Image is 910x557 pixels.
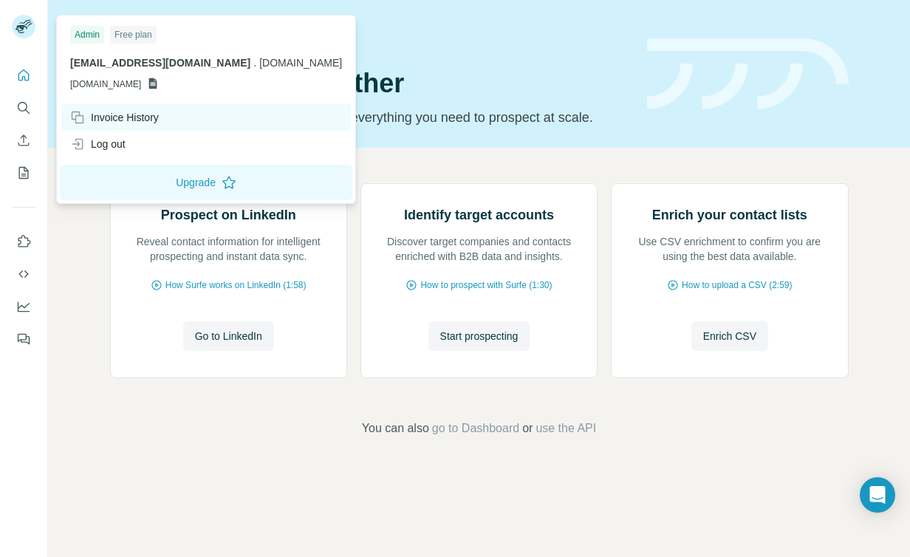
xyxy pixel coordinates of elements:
span: Start prospecting [440,329,519,344]
span: You can also [362,420,429,437]
span: [DOMAIN_NAME] [259,57,342,69]
button: Upgrade [60,165,352,200]
button: Search [12,95,35,121]
button: Feedback [12,326,35,352]
div: Free plan [110,26,157,44]
h2: Prospect on LinkedIn [161,205,296,225]
span: How to prospect with Surfe (1:30) [420,278,552,292]
div: Quick start [110,27,629,42]
div: Admin [70,26,104,44]
h2: Identify target accounts [404,205,554,225]
button: Dashboard [12,293,35,320]
button: My lists [12,160,35,186]
span: [EMAIL_ADDRESS][DOMAIN_NAME] [70,57,250,69]
div: Invoice History [70,110,159,125]
img: banner [647,38,849,110]
button: Use Surfe on LinkedIn [12,228,35,255]
div: Open Intercom Messenger [860,477,895,513]
span: . [253,57,256,69]
div: Log out [70,137,126,151]
span: Enrich CSV [703,329,756,344]
h1: Let’s prospect together [110,69,629,98]
span: or [522,420,533,437]
span: How Surfe works on LinkedIn (1:58) [165,278,307,292]
p: Use CSV enrichment to confirm you are using the best data available. [626,234,832,264]
button: Enrich CSV [691,321,768,351]
button: Enrich CSV [12,127,35,154]
button: use the API [536,420,596,437]
span: How to upload a CSV (2:59) [682,278,792,292]
button: go to Dashboard [432,420,519,437]
button: Start prospecting [428,321,530,351]
button: Quick start [12,62,35,89]
button: Go to LinkedIn [183,321,274,351]
span: [DOMAIN_NAME] [70,78,141,91]
p: Discover target companies and contacts enriched with B2B data and insights. [376,234,582,264]
p: Reveal contact information for intelligent prospecting and instant data sync. [126,234,332,264]
p: Pick your starting point and we’ll provide everything you need to prospect at scale. [110,107,629,128]
h2: Enrich your contact lists [652,205,807,225]
button: Use Surfe API [12,261,35,287]
span: Go to LinkedIn [195,329,262,344]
